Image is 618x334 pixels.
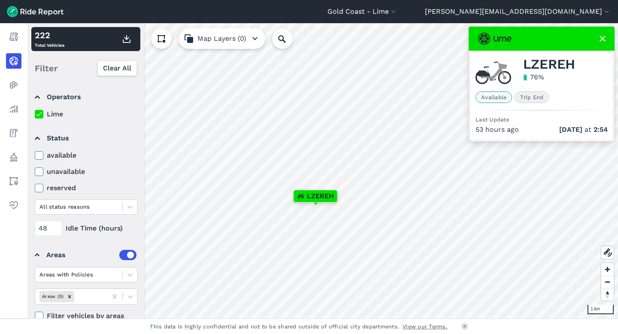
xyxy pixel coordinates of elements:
[476,124,608,135] div: 53 hours ago
[307,191,334,201] span: LZEREH
[31,55,140,82] div: Filter
[35,183,138,193] label: reserved
[523,59,576,70] span: LZEREH
[601,288,614,301] button: Reset bearing to north
[476,116,509,123] span: Last Update
[35,126,136,150] summary: Status
[478,33,512,45] img: Lime
[179,28,265,49] button: Map Layers (0)
[65,291,74,302] div: Remove Areas (5)
[39,291,65,302] div: Areas (5)
[588,305,614,314] div: 1 km
[35,221,138,236] div: Idle Time (hours)
[6,125,21,141] a: Fees
[27,23,618,319] canvas: Map
[559,124,608,135] span: at
[601,276,614,288] button: Zoom out
[35,167,138,177] label: unavailable
[403,322,448,331] a: View our Terms.
[6,29,21,45] a: Report
[46,250,136,260] div: Areas
[594,125,608,134] span: 2:54
[601,263,614,276] button: Zoom in
[35,85,136,109] summary: Operators
[327,6,398,17] button: Gold Coast - Lime
[6,53,21,69] a: Realtime
[559,125,582,134] span: [DATE]
[476,61,511,85] img: Lime ebike
[35,29,64,42] div: 222
[35,109,138,119] label: Lime
[272,28,306,49] input: Search Location or Vehicles
[35,29,64,49] div: Total Vehicles
[7,6,64,17] img: Ride Report
[515,91,549,103] span: Trip End
[530,72,544,82] div: 76 %
[6,101,21,117] a: Analyze
[103,63,131,73] span: Clear All
[35,311,138,321] label: Filter vehicles by areas
[6,149,21,165] a: Policy
[6,173,21,189] a: Areas
[476,91,512,103] span: Available
[6,77,21,93] a: Heatmaps
[35,243,136,267] summary: Areas
[35,150,138,161] label: available
[6,197,21,213] a: Health
[425,6,611,17] button: [PERSON_NAME][EMAIL_ADDRESS][DOMAIN_NAME]
[97,61,137,76] button: Clear All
